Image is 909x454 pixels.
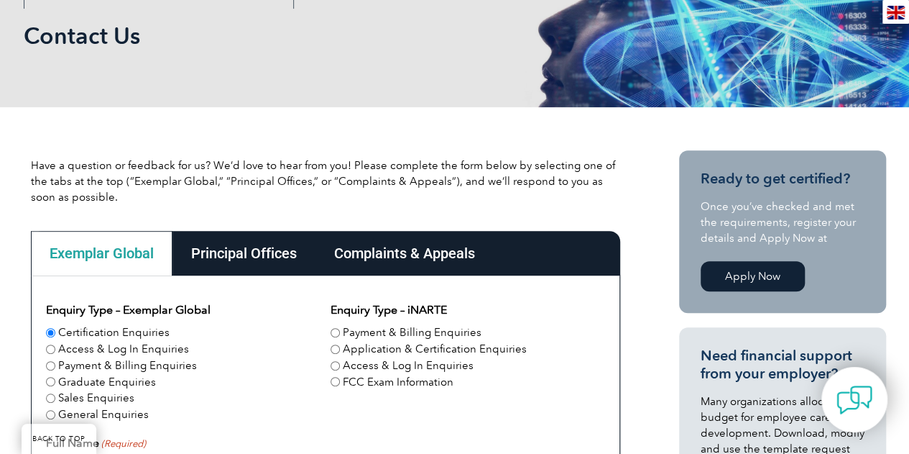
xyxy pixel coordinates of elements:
[58,358,197,374] label: Payment & Billing Enquiries
[24,22,576,50] h1: Contact Us
[46,301,211,319] legend: Enquiry Type – Exemplar Global
[58,324,170,341] label: Certification Enquiries
[887,6,905,19] img: en
[58,390,134,407] label: Sales Enquiries
[58,407,149,423] label: General Enquiries
[701,170,864,188] h3: Ready to get certified?
[58,341,189,358] label: Access & Log In Enquiries
[100,437,146,451] span: (Required)
[172,231,315,276] div: Principal Offices
[31,231,172,276] div: Exemplar Global
[22,424,96,454] a: BACK TO TOP
[331,301,447,319] legend: Enquiry Type – iNARTE
[31,158,620,205] p: Have a question or feedback for us? We’d love to hear from you! Please complete the form below by...
[46,435,146,452] label: Full Name
[315,231,494,276] div: Complaints & Appeals
[343,374,453,391] label: FCC Exam Information
[836,382,872,418] img: contact-chat.png
[343,358,474,374] label: Access & Log In Enquiries
[58,374,156,391] label: Graduate Enquiries
[701,261,805,291] a: Apply Now
[701,347,864,383] h3: Need financial support from your employer?
[701,199,864,246] p: Once you’ve checked and met the requirements, register your details and Apply Now at
[343,341,527,358] label: Application & Certification Enquiries
[343,324,481,341] label: Payment & Billing Enquiries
